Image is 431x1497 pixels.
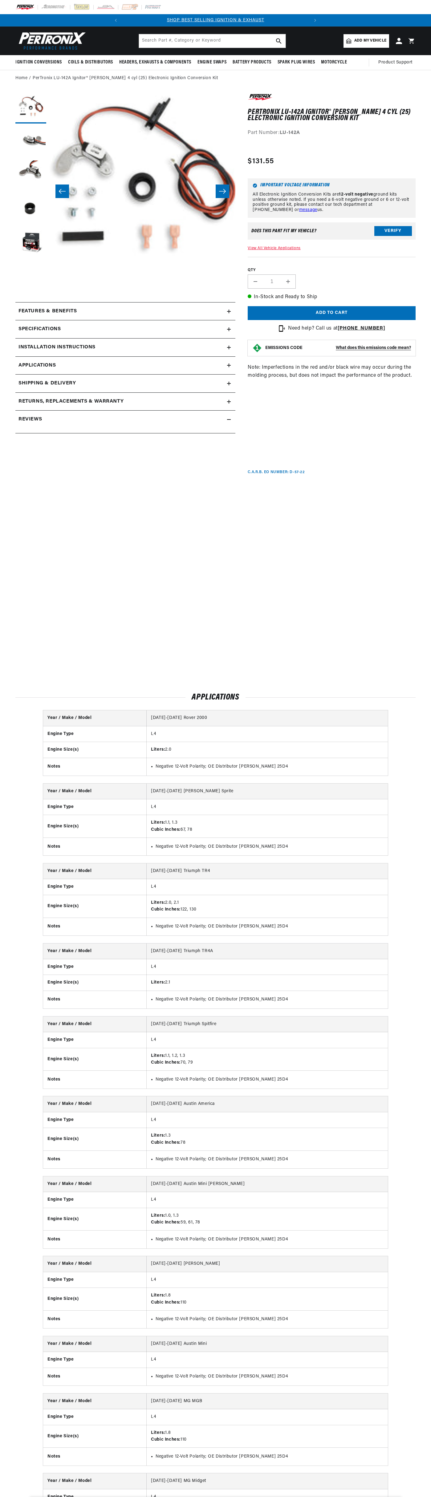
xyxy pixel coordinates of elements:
[318,55,350,70] summary: Motorcycle
[43,1016,147,1032] th: Year / Make / Model
[43,943,147,959] th: Year / Make / Model
[43,1256,147,1272] th: Year / Make / Model
[147,742,388,758] td: 2.0
[248,246,300,250] a: View All Vehicle Applications
[354,38,386,44] span: Add my vehicle
[253,192,411,213] p: All Electronic Ignition Conversion Kits are ground kits unless otherwise noted. If you need a 6-v...
[147,1425,388,1448] td: 1.8 110
[15,194,46,225] button: Load image 4 in gallery view
[119,59,191,66] span: Headers, Exhausts & Components
[252,343,262,353] img: Emissions code
[43,991,147,1008] th: Notes
[147,1288,388,1311] td: 1.8 110
[43,1150,147,1168] th: Notes
[167,18,264,22] a: SHOP BEST SELLING IGNITION & EXHAUST
[147,959,388,975] td: L4
[147,1208,388,1231] td: 1.0, 1.3 59, 61, 78
[248,470,305,475] p: C.A.R.B. EO Number: D-57-22
[43,959,147,975] th: Engine Type
[280,130,300,135] strong: LU-142A
[15,93,46,124] button: Load image 1 in gallery view
[278,59,315,66] span: Spark Plug Wires
[18,362,56,370] span: Applications
[68,59,113,66] span: Coils & Distributors
[43,726,147,742] th: Engine Type
[15,93,235,290] media-gallery: Gallery Viewer
[151,827,181,832] strong: Cubic Inches:
[156,1373,384,1380] li: Negative 12-Volt Polarity; OE Distributor [PERSON_NAME] 25D4
[43,799,147,815] th: Engine Type
[336,346,411,350] strong: What does this emissions code mean?
[151,1053,165,1058] strong: Liters:
[147,1473,388,1489] td: [DATE]-[DATE] MG Midget
[43,710,147,726] th: Year / Make / Model
[15,75,416,82] nav: breadcrumbs
[43,1473,147,1489] th: Year / Make / Model
[197,59,226,66] span: Engine Swaps
[265,345,411,351] button: EMISSIONS CODEWhat does this emissions code mean?
[147,879,388,895] td: L4
[43,1096,147,1112] th: Year / Make / Model
[147,1032,388,1048] td: L4
[122,17,309,24] div: Announcement
[15,375,235,392] summary: Shipping & Delivery
[18,379,76,387] h2: Shipping & Delivery
[18,343,96,351] h2: Installation instructions
[147,1409,388,1425] td: L4
[43,1192,147,1208] th: Engine Type
[288,325,385,333] p: Need help? Call us at
[122,17,309,24] div: 1 of 2
[151,1430,165,1435] strong: Liters:
[230,55,274,70] summary: Battery Products
[43,1176,147,1192] th: Year / Make / Model
[248,129,416,137] div: Part Number:
[43,784,147,799] th: Year / Make / Model
[43,1394,147,1409] th: Year / Make / Model
[43,838,147,856] th: Notes
[147,1192,388,1208] td: L4
[248,268,416,273] label: QTY
[147,1176,388,1192] td: [DATE]-[DATE] Austin Mini [PERSON_NAME]
[43,918,147,935] th: Notes
[43,1368,147,1385] th: Notes
[156,843,384,850] li: Negative 12-Volt Polarity; OE Distributor [PERSON_NAME] 25D4
[43,1128,147,1151] th: Engine Size(s)
[156,1453,384,1460] li: Negative 12-Volt Polarity; OE Distributor [PERSON_NAME] 25D4
[43,1032,147,1048] th: Engine Type
[18,325,61,333] h2: Specifications
[151,1060,181,1065] strong: Cubic Inches:
[43,879,147,895] th: Engine Type
[147,784,388,799] td: [DATE]-[DATE] [PERSON_NAME] Sprite
[147,975,388,991] td: 2.1
[147,1112,388,1128] td: L4
[339,192,373,197] strong: 12-volt negative
[18,398,124,406] h2: Returns, Replacements & Warranty
[147,1256,388,1272] td: [DATE]-[DATE] [PERSON_NAME]
[299,208,317,212] a: message
[147,1096,388,1112] td: [DATE]-[DATE] Austin America
[147,815,388,838] td: 1.1, 1.3 67, 78
[43,1048,147,1071] th: Engine Size(s)
[15,59,62,66] span: Ignition Conversions
[233,59,271,66] span: Battery Products
[43,815,147,838] th: Engine Size(s)
[43,1336,147,1352] th: Year / Make / Model
[147,1048,388,1071] td: 1.1, 1.2, 1.3 70, 79
[156,1076,384,1083] li: Negative 12-Volt Polarity; OE Distributor [PERSON_NAME] 25D4
[15,160,46,191] button: Load image 3 in gallery view
[151,900,165,905] strong: Liters:
[265,346,303,350] strong: EMISSIONS CODE
[43,1288,147,1311] th: Engine Size(s)
[15,339,235,356] summary: Installation instructions
[344,34,389,48] a: Add my vehicle
[338,326,385,331] a: [PHONE_NUMBER]
[139,34,286,48] input: Search Part #, Category or Keyword
[156,923,384,930] li: Negative 12-Volt Polarity; OE Distributor [PERSON_NAME] 25D4
[248,93,416,475] div: Note: Imperfections in the red and/or black wire may occur during the molding process, but does n...
[43,1208,147,1231] th: Engine Size(s)
[151,1220,181,1225] strong: Cubic Inches:
[43,742,147,758] th: Engine Size(s)
[151,1140,181,1145] strong: Cubic Inches:
[147,1394,388,1409] td: [DATE]-[DATE] MG MGB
